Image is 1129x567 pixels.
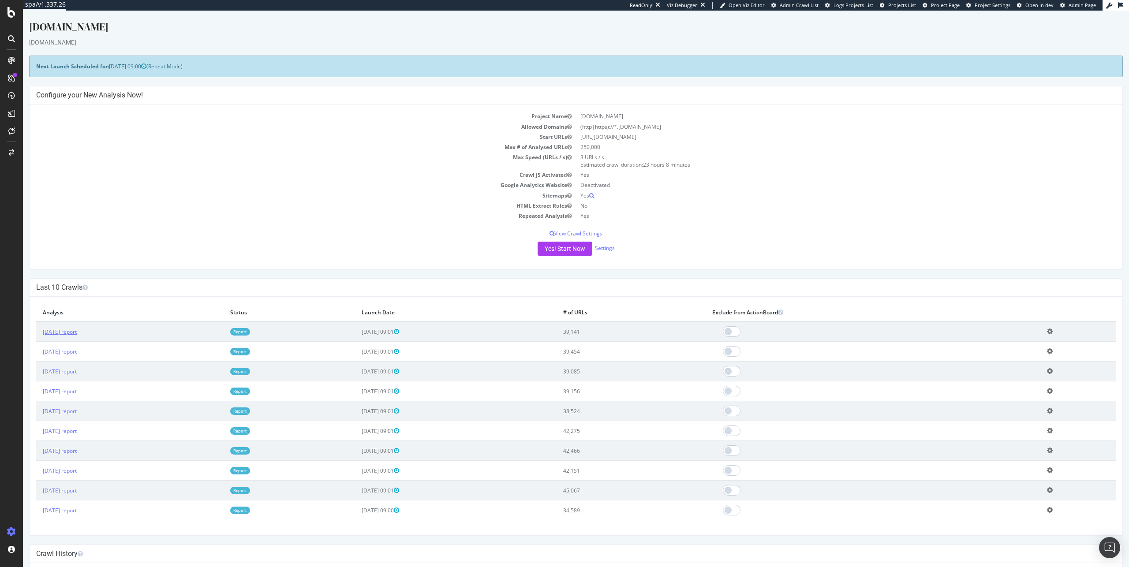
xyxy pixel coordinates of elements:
span: Project Page [931,2,960,8]
th: # of URLs [534,293,683,311]
span: [DATE] 09:01 [339,417,376,424]
a: Project Settings [966,2,1010,9]
td: Max Speed (URLs / s) [13,142,553,159]
div: ReadOnly: [630,2,654,9]
th: Status [201,293,332,311]
h4: Configure your New Analysis Now! [13,80,1093,89]
td: Google Analytics Website [13,169,553,179]
td: 42,275 [534,410,683,430]
span: [DATE] 09:01 [339,436,376,444]
p: View Crawl Settings [13,219,1093,227]
td: 45,067 [534,470,683,490]
a: Open in dev [1017,2,1054,9]
span: [DATE] 09:00 [86,52,123,60]
td: Start URLs [13,121,553,131]
a: [DATE] report [20,397,54,404]
span: [DATE] 09:01 [339,337,376,345]
a: [DATE] report [20,476,54,484]
td: HTML Extract Rules [13,190,553,200]
a: Report [207,436,227,444]
span: Open in dev [1025,2,1054,8]
a: Admin Crawl List [771,2,819,9]
a: Project Page [923,2,960,9]
td: Crawl JS Activated [13,159,553,169]
a: [DATE] report [20,317,54,325]
td: [URL][DOMAIN_NAME] [553,121,1093,131]
a: [DATE] report [20,357,54,365]
th: Analysis [13,293,201,311]
div: [DOMAIN_NAME] [6,9,1100,27]
th: Launch Date [332,293,534,311]
td: 39,454 [534,331,683,351]
td: Yes [553,159,1093,169]
span: [DATE] 09:01 [339,456,376,464]
td: 39,156 [534,371,683,391]
td: [DOMAIN_NAME] [553,101,1093,111]
a: [DATE] report [20,496,54,504]
td: 42,466 [534,430,683,450]
div: (Repeat Mode) [6,45,1100,67]
a: [DATE] report [20,377,54,384]
button: Yes! Start Now [515,231,569,245]
span: [DATE] 09:00 [339,496,376,504]
h4: Crawl History [13,539,1093,548]
span: Admin Page [1069,2,1096,8]
td: Deactivated [553,169,1093,179]
a: Report [207,476,227,484]
div: [DOMAIN_NAME] [6,27,1100,36]
a: [DATE] report [20,436,54,444]
a: Report [207,377,227,384]
span: [DATE] 09:01 [339,476,376,484]
a: Report [207,456,227,464]
td: 42,151 [534,450,683,470]
a: Report [207,397,227,404]
a: Admin Page [1060,2,1096,9]
td: No [553,190,1093,200]
a: Report [207,317,227,325]
span: Project Settings [975,2,1010,8]
div: Open Intercom Messenger [1099,537,1120,558]
span: Admin Crawl List [780,2,819,8]
h4: Last 10 Crawls [13,272,1093,281]
td: 39,085 [534,351,683,371]
a: [DATE] report [20,417,54,424]
span: Projects List [888,2,916,8]
span: [DATE] 09:01 [339,357,376,365]
a: Report [207,357,227,365]
a: Open Viz Editor [720,2,765,9]
td: Repeated Analysis [13,200,553,210]
td: Yes [553,180,1093,190]
td: Max # of Analysed URLs [13,131,553,142]
td: Allowed Domains [13,111,553,121]
td: (http|https)://*.[DOMAIN_NAME] [553,111,1093,121]
td: 39,141 [534,311,683,331]
span: 23 hours 8 minutes [620,150,667,158]
a: Report [207,417,227,424]
th: Exclude from ActionBoard [683,293,1017,311]
td: 250,000 [553,131,1093,142]
a: [DATE] report [20,456,54,464]
a: Report [207,337,227,345]
a: Logs Projects List [825,2,873,9]
td: 38,524 [534,391,683,410]
span: [DATE] 09:01 [339,317,376,325]
span: [DATE] 09:01 [339,397,376,404]
a: Settings [572,234,592,241]
td: 3 URLs / s Estimated crawl duration: [553,142,1093,159]
td: Project Name [13,101,553,111]
strong: Next Launch Scheduled for: [13,52,86,60]
div: Viz Debugger: [667,2,699,9]
td: 34,589 [534,490,683,510]
td: Sitemaps [13,180,553,190]
span: [DATE] 09:01 [339,377,376,384]
span: Open Viz Editor [729,2,765,8]
a: Projects List [880,2,916,9]
a: Report [207,496,227,504]
td: Yes [553,200,1093,210]
span: Logs Projects List [834,2,873,8]
a: [DATE] report [20,337,54,345]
